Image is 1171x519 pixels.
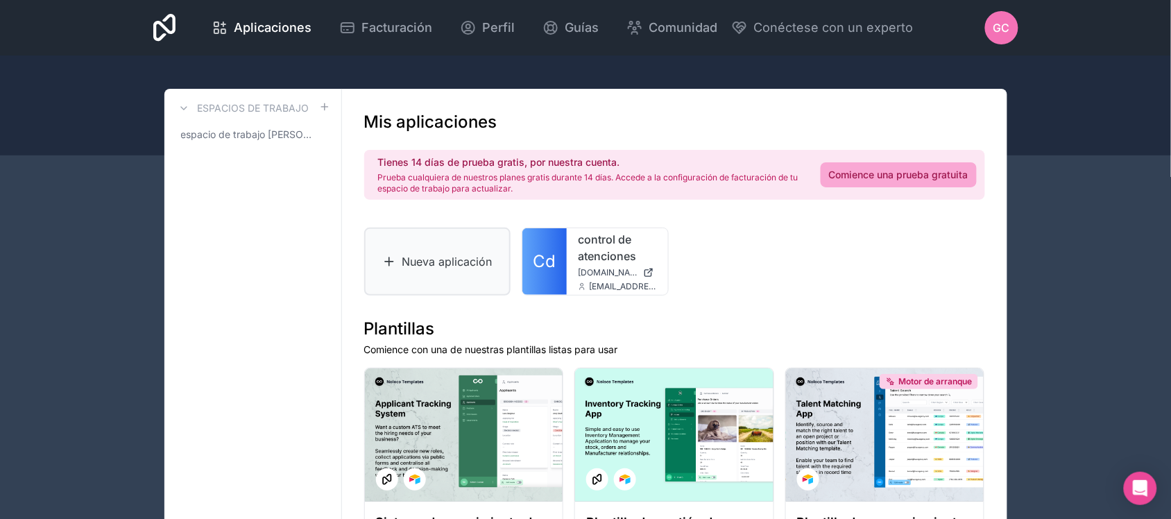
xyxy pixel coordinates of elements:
font: Espacios de trabajo [198,102,309,114]
font: Motor de arranque [898,376,972,386]
font: [DOMAIN_NAME] [578,267,645,278]
button: Conéctese con un experto [731,18,913,37]
font: espacio de trabajo [PERSON_NAME] [181,128,348,140]
font: Perfil [482,20,515,35]
a: control de atenciones [578,231,657,264]
a: Guías [531,12,610,43]
img: Logotipo de Airtable [803,474,814,485]
a: Comunidad [615,12,728,43]
a: Espacios de trabajo [176,100,309,117]
a: Facturación [328,12,443,43]
a: Comience una prueba gratuita [821,162,977,187]
font: Mis aplicaciones [364,112,497,132]
a: espacio de trabajo [PERSON_NAME] [176,122,330,147]
a: Nueva aplicación [364,228,511,296]
font: Plantillas [364,318,435,339]
img: Logotipo de Airtable [619,474,631,485]
font: Comunidad [649,20,717,35]
font: Guías [565,20,599,35]
a: Cd [522,228,567,295]
font: GC [993,21,1010,35]
font: Cd [533,251,556,271]
img: Logotipo de Airtable [409,474,420,485]
font: Conéctese con un experto [753,20,913,35]
div: Abrir Intercom Messenger [1124,472,1157,505]
font: Aplicaciones [234,20,311,35]
font: Nueva aplicación [402,255,492,269]
a: Perfil [449,12,526,43]
a: [DOMAIN_NAME] [578,267,657,278]
a: Aplicaciones [200,12,323,43]
font: Facturación [361,20,432,35]
font: [EMAIL_ADDRESS][DOMAIN_NAME] [589,281,730,291]
font: Tienes 14 días de prueba gratis, por nuestra cuenta. [378,156,620,168]
font: control de atenciones [578,232,636,263]
font: Comience con una de nuestras plantillas listas para usar [364,343,618,355]
font: Prueba cualquiera de nuestros planes gratis durante 14 días. Accede a la configuración de factura... [378,172,798,194]
font: Comience una prueba gratuita [829,169,968,180]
